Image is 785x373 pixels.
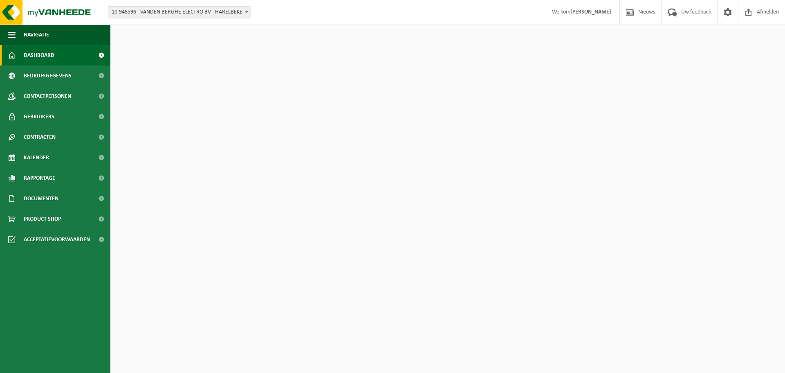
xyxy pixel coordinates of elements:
span: Bedrijfsgegevens [24,66,72,86]
span: Gebruikers [24,106,54,127]
span: Contactpersonen [24,86,71,106]
span: Product Shop [24,209,61,229]
span: Navigatie [24,25,49,45]
span: Dashboard [24,45,54,66]
span: Rapportage [24,168,55,188]
span: 10-948596 - VANDEN BERGHE ELECTRO BV - HARELBEKE [108,6,251,18]
span: Documenten [24,188,58,209]
span: Kalender [24,147,49,168]
strong: [PERSON_NAME] [570,9,611,15]
span: Acceptatievoorwaarden [24,229,90,250]
span: Contracten [24,127,56,147]
span: 10-948596 - VANDEN BERGHE ELECTRO BV - HARELBEKE [108,7,251,18]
